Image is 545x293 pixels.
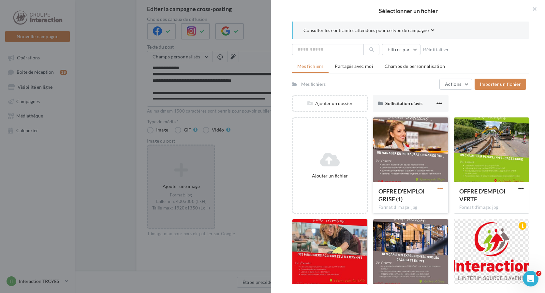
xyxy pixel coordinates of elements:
[459,205,524,210] div: Format d'image: jpg
[420,46,452,54] button: Réinitialiser
[385,63,445,69] span: Champs de personnalisation
[475,79,526,90] button: Importer un fichier
[382,44,420,55] button: Filtrer par
[293,100,367,107] div: Ajouter un dossier
[385,100,422,106] span: Sollicitation d'avis
[301,81,326,87] div: Mes fichiers
[523,271,538,286] iframe: Intercom live chat
[439,79,472,90] button: Actions
[282,8,535,14] h2: Sélectionner un fichier
[335,63,373,69] span: Partagés avec moi
[459,188,506,203] span: OFFRE D'EMPLOI VERTE
[378,205,443,210] div: Format d'image: jpg
[480,81,521,87] span: Importer un fichier
[296,173,364,179] div: Ajouter un fichier
[445,81,461,87] span: Actions
[378,188,425,203] span: OFFRE D'EMPLOI GRISE (1)
[297,63,323,69] span: Mes fichiers
[303,27,429,34] span: Consulter les contraintes attendues pour ce type de campagne
[303,27,435,35] button: Consulter les contraintes attendues pour ce type de campagne
[536,271,541,276] span: 2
